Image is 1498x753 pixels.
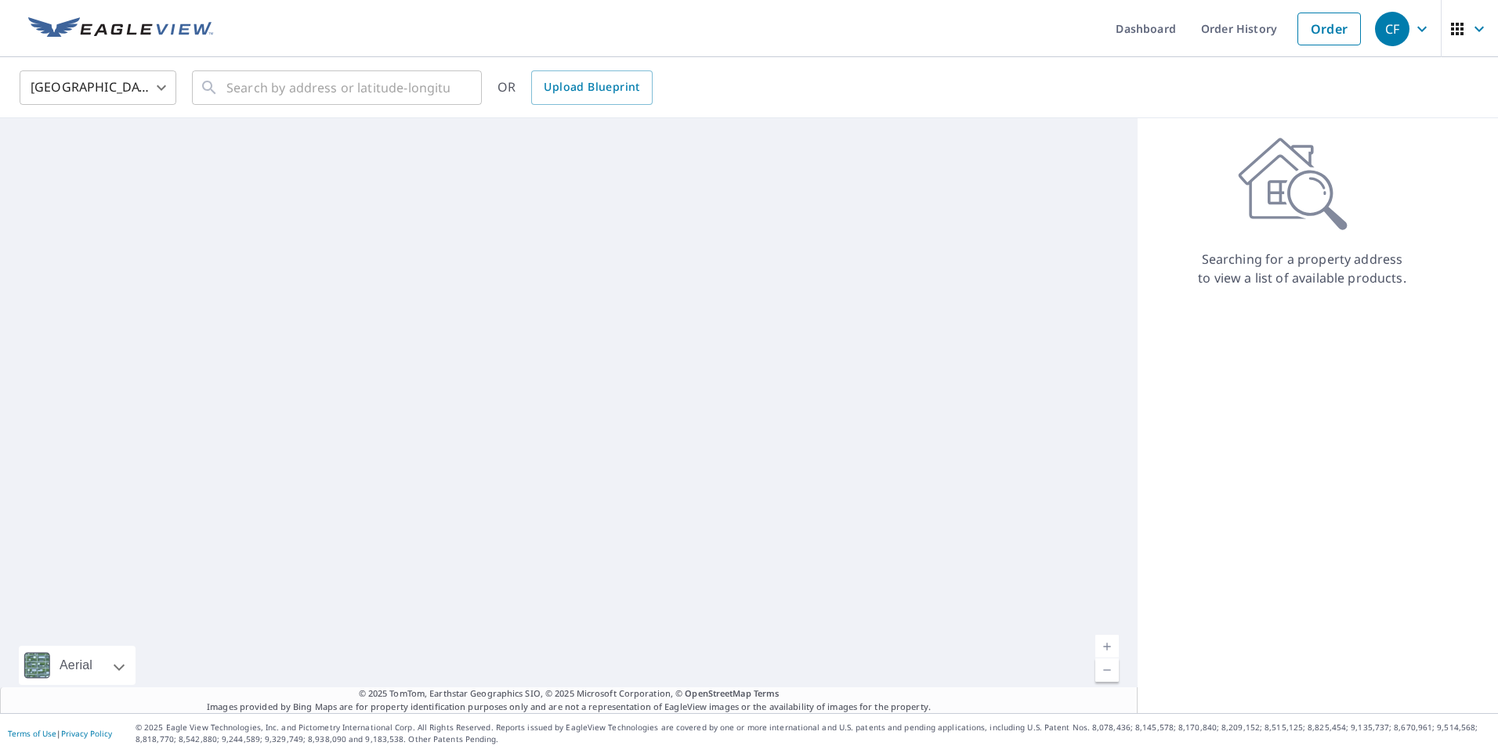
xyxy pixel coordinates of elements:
a: Order [1297,13,1361,45]
div: OR [498,70,653,105]
div: [GEOGRAPHIC_DATA] [20,66,176,110]
span: © 2025 TomTom, Earthstar Geographics SIO, © 2025 Microsoft Corporation, © [359,687,780,701]
p: © 2025 Eagle View Technologies, Inc. and Pictometry International Corp. All Rights Reserved. Repo... [136,722,1490,745]
a: OpenStreetMap [685,687,751,699]
a: Terms [754,687,780,699]
p: Searching for a property address to view a list of available products. [1197,250,1407,287]
img: EV Logo [28,17,213,41]
p: | [8,729,112,738]
a: Current Level 5, Zoom In [1095,635,1119,658]
input: Search by address or latitude-longitude [226,66,450,110]
div: Aerial [19,646,136,685]
span: Upload Blueprint [544,77,639,97]
a: Terms of Use [8,728,56,739]
a: Privacy Policy [61,728,112,739]
a: Upload Blueprint [531,70,652,105]
div: Aerial [55,646,97,685]
a: Current Level 5, Zoom Out [1095,658,1119,682]
div: CF [1375,12,1409,46]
